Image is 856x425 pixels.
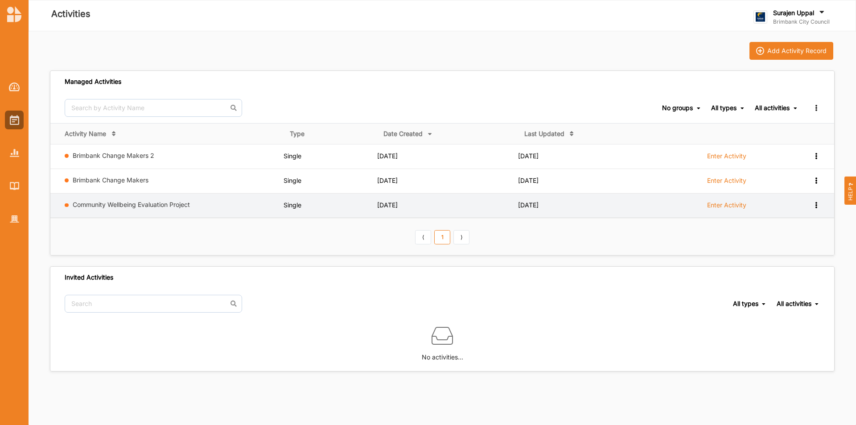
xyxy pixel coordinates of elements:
div: All activities [755,104,790,112]
label: Surajen Uppal [773,9,814,17]
div: Pagination Navigation [414,229,471,244]
a: Enter Activity [707,152,746,165]
span: [DATE] [518,201,539,209]
img: Library [10,182,19,190]
a: Community Wellbeing Evaluation Project [73,201,190,208]
img: Reports [10,149,19,157]
div: No groups [662,104,693,112]
a: Dashboard [5,78,24,96]
div: All types [711,104,737,112]
span: Single [284,152,301,160]
a: Brimbank Change Makers [73,176,148,184]
img: icon [756,47,764,55]
span: [DATE] [518,177,539,184]
span: Single [284,177,301,184]
img: Organisation [10,215,19,223]
div: Add Activity Record [767,47,827,55]
label: Enter Activity [707,152,746,160]
div: Last Updated [524,130,564,138]
a: Previous item [415,230,431,244]
span: [DATE] [377,152,398,160]
label: Enter Activity [707,201,746,209]
a: Organisation [5,210,24,228]
div: Managed Activities [65,78,121,86]
a: Enter Activity [707,176,746,190]
a: Activities [5,111,24,129]
th: Type [284,123,377,144]
div: Date Created [383,130,423,138]
img: logo [7,6,21,22]
div: All types [733,300,758,308]
label: Activities [51,7,91,21]
a: Enter Activity [707,201,746,214]
button: iconAdd Activity Record [749,42,833,60]
label: Brimbank City Council [773,18,830,25]
a: Reports [5,144,24,162]
input: Search by Activity Name [65,99,242,117]
span: [DATE] [518,152,539,160]
a: Brimbank Change Makers 2 [73,152,154,159]
img: Dashboard [9,83,20,91]
div: Invited Activities [65,273,113,281]
img: Activities [10,115,19,125]
a: Next item [453,230,469,244]
a: Library [5,177,24,195]
label: Enter Activity [707,177,746,185]
input: Search [65,295,242,313]
div: Activity Name [65,130,106,138]
span: [DATE] [377,177,398,184]
a: 1 [434,230,450,244]
span: Single [284,201,301,209]
img: logo [753,10,767,24]
span: [DATE] [377,201,398,209]
div: All activities [777,300,811,308]
label: No activities... [422,347,463,362]
img: box [432,325,453,347]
